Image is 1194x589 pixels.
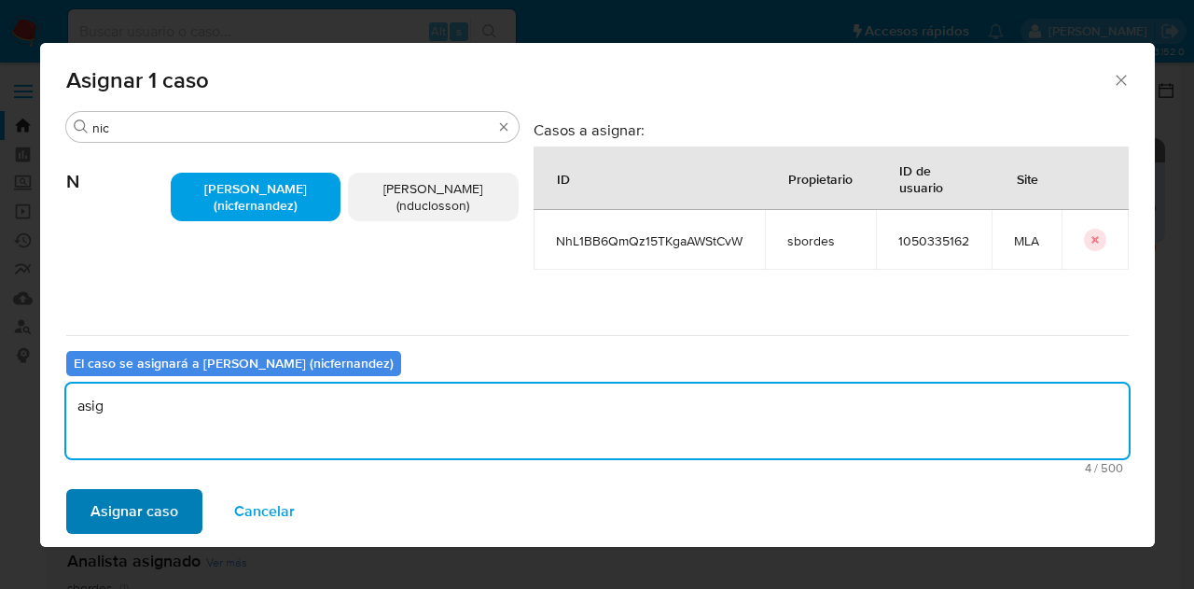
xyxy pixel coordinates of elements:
button: Buscar [74,119,89,134]
div: ID de usuario [877,147,991,209]
span: N [66,143,171,193]
span: sbordes [787,232,854,249]
span: [PERSON_NAME] (nicfernandez) [204,179,307,215]
span: [PERSON_NAME] (nduclosson) [383,179,482,215]
span: MLA [1014,232,1039,249]
div: assign-modal [40,43,1155,547]
span: Asignar caso [90,491,178,532]
span: Asignar 1 caso [66,69,1113,91]
button: Cerrar ventana [1112,71,1129,88]
input: Buscar analista [92,119,493,136]
button: Borrar [496,119,511,134]
div: ID [535,156,592,201]
h3: Casos a asignar: [534,120,1129,139]
span: Cancelar [234,491,295,532]
span: Máximo 500 caracteres [72,462,1123,474]
textarea: asig [66,384,1129,458]
button: Asignar caso [66,489,202,534]
b: El caso se asignará a [PERSON_NAME] (nicfernandez) [74,354,394,372]
div: Propietario [766,156,875,201]
div: Site [994,156,1061,201]
div: [PERSON_NAME] (nduclosson) [348,173,519,221]
button: icon-button [1084,229,1106,251]
span: NhL1BB6QmQz15TKgaAWStCvW [556,232,743,249]
span: 1050335162 [898,232,969,249]
div: [PERSON_NAME] (nicfernandez) [171,173,341,221]
button: Cancelar [210,489,319,534]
